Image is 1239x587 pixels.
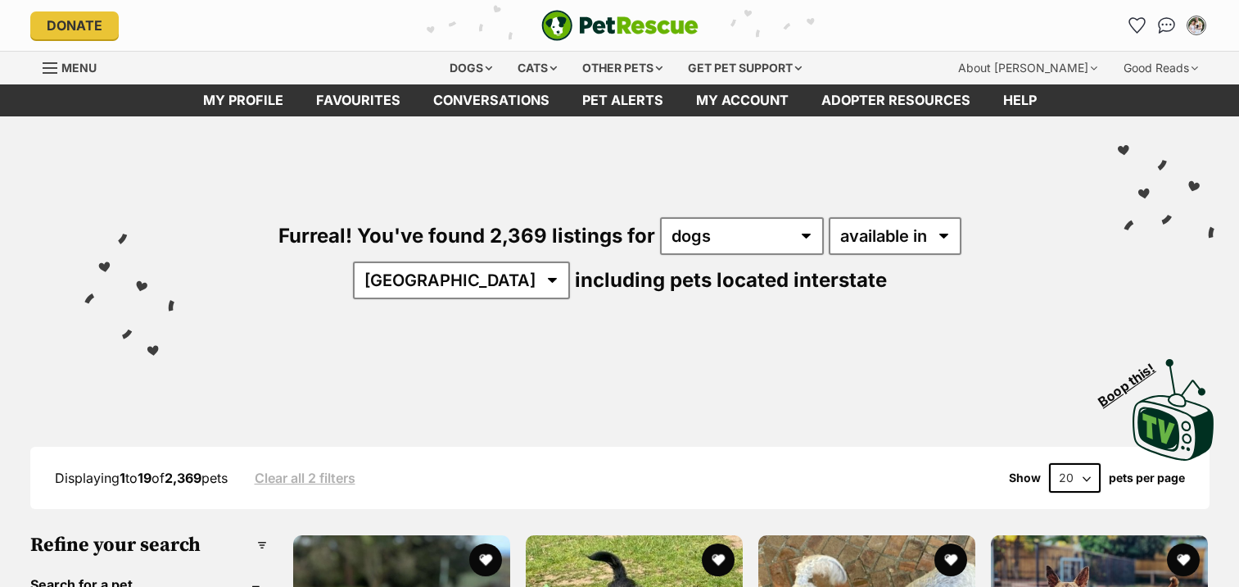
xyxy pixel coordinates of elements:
a: Favourites [300,84,417,116]
a: Adopter resources [805,84,987,116]
strong: 2,369 [165,470,201,486]
button: favourite [469,544,502,576]
img: chat-41dd97257d64d25036548639549fe6c8038ab92f7586957e7f3b1b290dea8141.svg [1158,17,1175,34]
a: PetRescue [541,10,699,41]
span: Displaying to of pets [55,470,228,486]
a: Help [987,84,1053,116]
label: pets per page [1109,471,1185,485]
button: favourite [702,544,735,576]
a: My account [680,84,805,116]
div: Get pet support [676,52,813,84]
strong: 19 [138,470,151,486]
div: Good Reads [1112,52,1210,84]
img: logo-e224e6f780fb5917bec1dbf3a21bbac754714ae5b6737aabdf751b685950b380.svg [541,10,699,41]
div: Cats [506,52,568,84]
h3: Refine your search [30,534,267,557]
a: My profile [187,84,300,116]
img: Giovanna Carroll profile pic [1188,17,1205,34]
button: favourite [1167,544,1200,576]
a: Pet alerts [566,84,680,116]
button: favourite [934,544,967,576]
div: Dogs [438,52,504,84]
a: Clear all 2 filters [255,471,355,485]
div: Other pets [571,52,674,84]
a: Donate [30,11,119,39]
a: Boop this! [1133,344,1214,464]
strong: 1 [120,470,125,486]
img: PetRescue TV logo [1133,359,1214,461]
a: Menu [43,52,108,81]
span: Furreal! You've found 2,369 listings for [278,224,655,248]
a: conversations [417,84,566,116]
span: including pets located interstate [575,268,887,292]
span: Boop this! [1096,350,1171,409]
div: About [PERSON_NAME] [947,52,1109,84]
a: Favourites [1124,12,1151,39]
button: My account [1183,12,1210,39]
a: Conversations [1154,12,1180,39]
ul: Account quick links [1124,12,1210,39]
span: Menu [61,61,97,75]
span: Show [1009,471,1041,485]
